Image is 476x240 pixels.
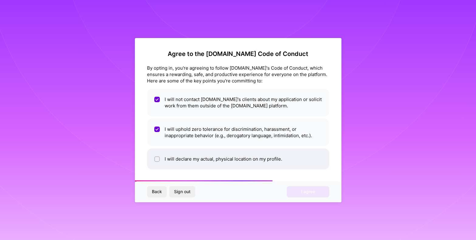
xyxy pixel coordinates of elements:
li: I will not contact [DOMAIN_NAME]'s clients about my application or solicit work from them outside... [147,89,329,116]
h2: Agree to the [DOMAIN_NAME] Code of Conduct [147,50,329,57]
span: Back [152,189,162,195]
li: I will declare my actual, physical location on my profile. [147,148,329,169]
button: Back [147,186,167,197]
li: I will uphold zero tolerance for discrimination, harassment, or inappropriate behavior (e.g., der... [147,119,329,146]
button: Sign out [169,186,195,197]
div: By opting in, you're agreeing to follow [DOMAIN_NAME]'s Code of Conduct, which ensures a rewardin... [147,65,329,84]
span: Sign out [174,189,190,195]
